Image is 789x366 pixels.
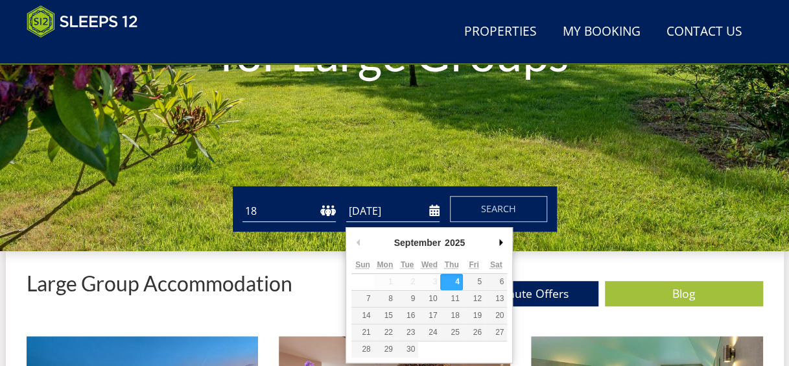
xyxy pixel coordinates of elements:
[418,308,440,324] button: 17
[450,196,547,222] button: Search
[440,291,462,307] button: 11
[20,45,156,56] iframe: Customer reviews powered by Trustpilot
[485,291,507,307] button: 13
[485,274,507,290] button: 6
[459,18,542,47] a: Properties
[377,260,393,269] abbr: Monday
[396,341,418,358] button: 30
[463,274,485,290] button: 5
[418,291,440,307] button: 10
[351,308,373,324] button: 14
[351,291,373,307] button: 7
[494,233,507,252] button: Next Month
[355,260,370,269] abbr: Sunday
[443,233,467,252] div: 2025
[605,281,763,306] a: Blog
[463,308,485,324] button: 19
[463,291,485,307] button: 12
[396,291,418,307] button: 9
[661,18,748,47] a: Contact Us
[485,324,507,341] button: 27
[558,18,646,47] a: My Booking
[485,308,507,324] button: 20
[351,324,373,341] button: 21
[440,281,598,306] a: Last Minute Offers
[27,5,138,38] img: Sleeps 12
[346,201,440,222] input: Arrival Date
[392,233,443,252] div: September
[396,324,418,341] button: 23
[440,308,462,324] button: 18
[374,341,396,358] button: 29
[374,291,396,307] button: 8
[481,202,516,215] span: Search
[418,324,440,341] button: 24
[351,233,364,252] button: Previous Month
[445,260,459,269] abbr: Thursday
[374,324,396,341] button: 22
[440,274,462,290] button: 4
[469,260,478,269] abbr: Friday
[401,260,414,269] abbr: Tuesday
[374,308,396,324] button: 15
[490,260,502,269] abbr: Saturday
[27,272,292,295] p: Large Group Accommodation
[463,324,485,341] button: 26
[396,308,418,324] button: 16
[421,260,438,269] abbr: Wednesday
[440,324,462,341] button: 25
[351,341,373,358] button: 28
